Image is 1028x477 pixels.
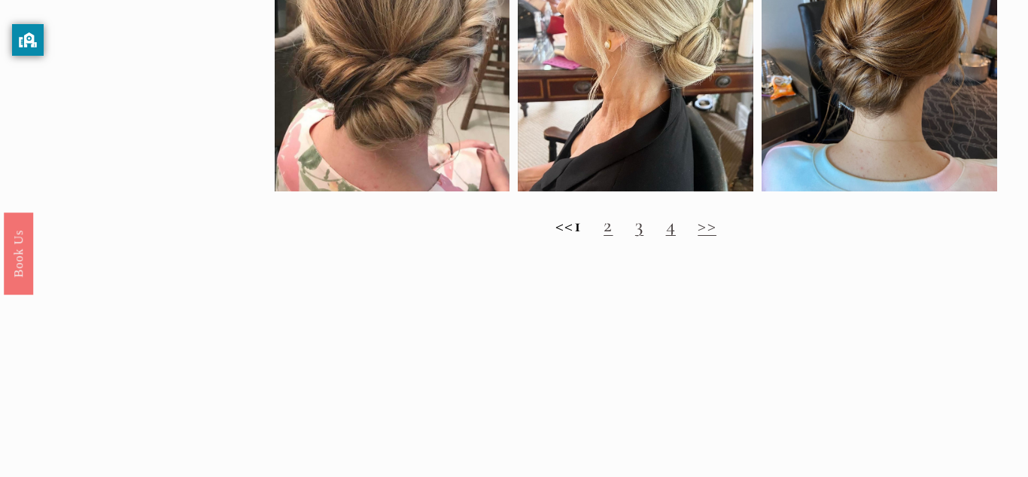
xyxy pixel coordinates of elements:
[604,213,613,237] a: 2
[698,213,716,237] a: >>
[666,213,676,237] a: 4
[574,213,582,237] strong: 1
[635,213,643,237] a: 3
[275,213,997,237] h2: <<
[4,212,33,294] a: Book Us
[12,24,44,56] button: privacy banner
